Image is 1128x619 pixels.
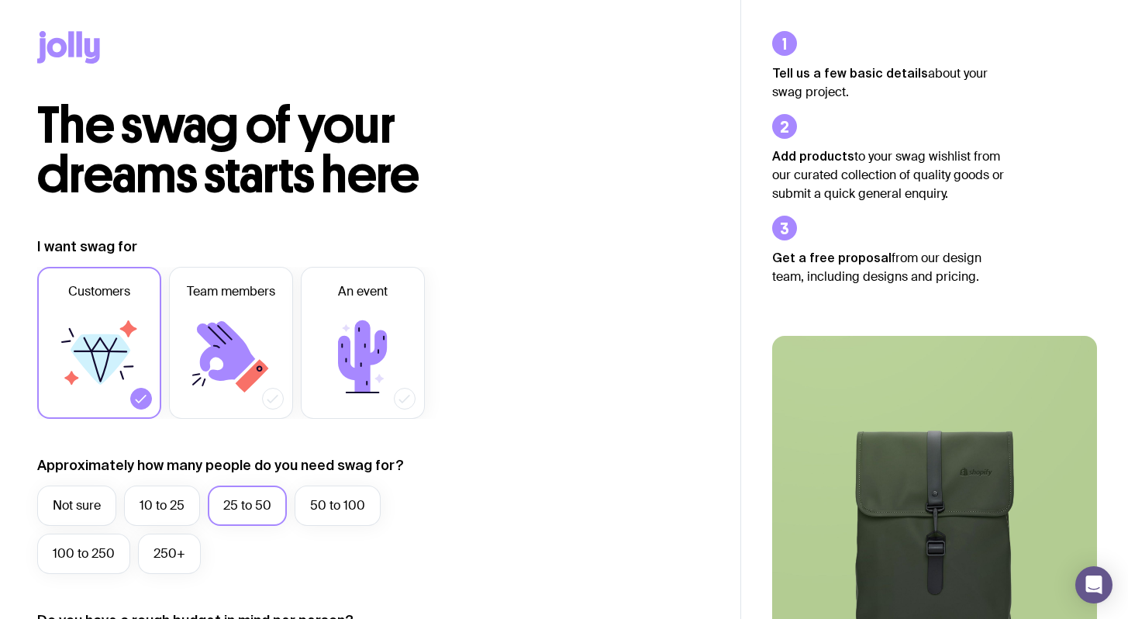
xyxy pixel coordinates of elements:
[772,251,892,265] strong: Get a free proposal
[772,248,1005,286] p: from our design team, including designs and pricing.
[772,66,928,80] strong: Tell us a few basic details
[37,534,130,574] label: 100 to 250
[37,95,419,206] span: The swag of your dreams starts here
[37,486,116,526] label: Not sure
[772,149,854,163] strong: Add products
[68,282,130,301] span: Customers
[772,147,1005,203] p: to your swag wishlist from our curated collection of quality goods or submit a quick general enqu...
[208,486,287,526] label: 25 to 50
[295,486,381,526] label: 50 to 100
[124,486,200,526] label: 10 to 25
[1075,566,1112,603] div: Open Intercom Messenger
[338,282,388,301] span: An event
[187,282,275,301] span: Team members
[37,456,404,475] label: Approximately how many people do you need swag for?
[37,237,137,256] label: I want swag for
[772,64,1005,102] p: about your swag project.
[138,534,201,574] label: 250+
